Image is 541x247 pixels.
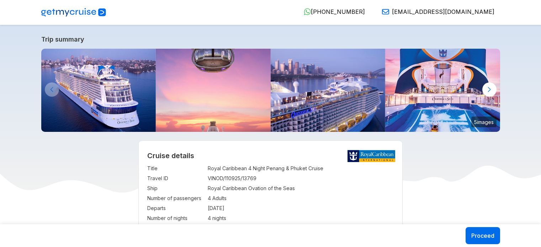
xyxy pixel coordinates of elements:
img: Email [382,8,389,15]
img: ovation-of-the-seas-flowrider-sunset.jpg [385,49,500,132]
span: [EMAIL_ADDRESS][DOMAIN_NAME] [392,8,494,15]
td: : [204,213,208,223]
td: Royal Caribbean Ovation of the Seas [208,183,394,193]
img: ovation-exterior-back-aerial-sunset-port-ship.jpg [41,49,156,132]
td: 4 Adults [208,193,394,203]
button: Proceed [466,227,500,244]
td: : [204,183,208,193]
td: Title [147,163,204,173]
h2: Cruise details [147,151,394,160]
small: 5 images [471,117,497,127]
img: WhatsApp [304,8,311,15]
td: Number of passengers [147,193,204,203]
a: [PHONE_NUMBER] [298,8,365,15]
td: Ship [147,183,204,193]
td: SIN [208,223,394,233]
img: north-star-sunset-ovation-of-the-seas.jpg [156,49,271,132]
td: Royal Caribbean 4 Night Penang & Phuket Cruise [208,163,394,173]
td: [DATE] [208,203,394,213]
a: [EMAIL_ADDRESS][DOMAIN_NAME] [376,8,494,15]
td: : [204,223,208,233]
a: Trip summary [41,36,500,43]
td: : [204,203,208,213]
td: VINOD/110925/13769 [208,173,394,183]
td: Travel ID [147,173,204,183]
span: [PHONE_NUMBER] [311,8,365,15]
td: : [204,193,208,203]
td: Departs [147,203,204,213]
td: Number of nights [147,213,204,223]
td: Departure Port [147,223,204,233]
td: : [204,163,208,173]
img: ovation-of-the-seas-departing-from-sydney.jpg [271,49,386,132]
td: 4 nights [208,213,394,223]
td: : [204,173,208,183]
